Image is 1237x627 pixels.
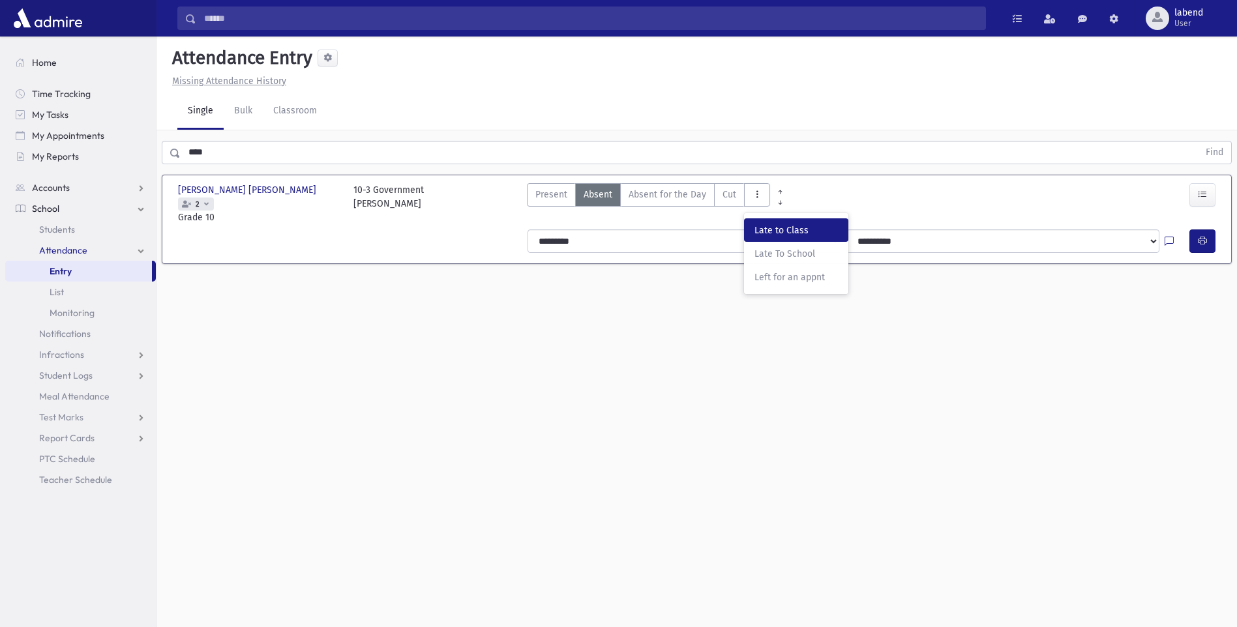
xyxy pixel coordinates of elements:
a: List [5,282,156,302]
a: Accounts [5,177,156,198]
a: Teacher Schedule [5,469,156,490]
a: Attendance [5,240,156,261]
span: Teacher Schedule [39,474,112,486]
div: 10-3 Government [PERSON_NAME] [353,183,424,224]
a: Students [5,219,156,240]
u: Missing Attendance History [172,76,286,87]
span: Monitoring [50,307,95,319]
span: Late To School [754,247,838,261]
a: My Reports [5,146,156,167]
span: [PERSON_NAME] [PERSON_NAME] [178,183,319,197]
span: Notifications [39,328,91,340]
a: Missing Attendance History [167,76,286,87]
h5: Attendance Entry [167,47,312,69]
img: AdmirePro [10,5,85,31]
div: AttTypes [527,183,770,224]
span: 2 [193,200,202,209]
span: Entry [50,265,72,277]
span: Grade 10 [178,211,340,224]
span: Attendance [39,244,87,256]
span: PTC Schedule [39,453,95,465]
a: Home [5,52,156,73]
span: labend [1174,8,1203,18]
a: Monitoring [5,302,156,323]
span: Report Cards [39,432,95,444]
span: User [1174,18,1203,29]
span: Infractions [39,349,84,360]
span: Accounts [32,182,70,194]
span: My Appointments [32,130,104,141]
span: Present [535,188,567,201]
a: Infractions [5,344,156,365]
span: Student Logs [39,370,93,381]
a: Classroom [263,93,327,130]
a: Student Logs [5,365,156,386]
span: Absent [584,188,612,201]
a: Meal Attendance [5,386,156,407]
a: Bulk [224,93,263,130]
input: Search [196,7,985,30]
a: Single [177,93,224,130]
span: Test Marks [39,411,83,423]
span: Late to Class [754,224,838,237]
span: Cut [723,188,736,201]
span: List [50,286,64,298]
span: Home [32,57,57,68]
a: PTC Schedule [5,448,156,469]
span: Left for an appnt [754,270,838,284]
a: My Tasks [5,104,156,125]
a: Notifications [5,323,156,344]
button: Find [1198,141,1231,164]
span: School [32,203,59,214]
span: Absent for the Day [629,188,706,201]
span: Time Tracking [32,88,91,100]
span: My Tasks [32,109,68,121]
a: My Appointments [5,125,156,146]
a: School [5,198,156,219]
span: Students [39,224,75,235]
a: Report Cards [5,428,156,448]
a: Time Tracking [5,83,156,104]
a: Test Marks [5,407,156,428]
span: My Reports [32,151,79,162]
span: Meal Attendance [39,390,110,402]
a: Entry [5,261,152,282]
